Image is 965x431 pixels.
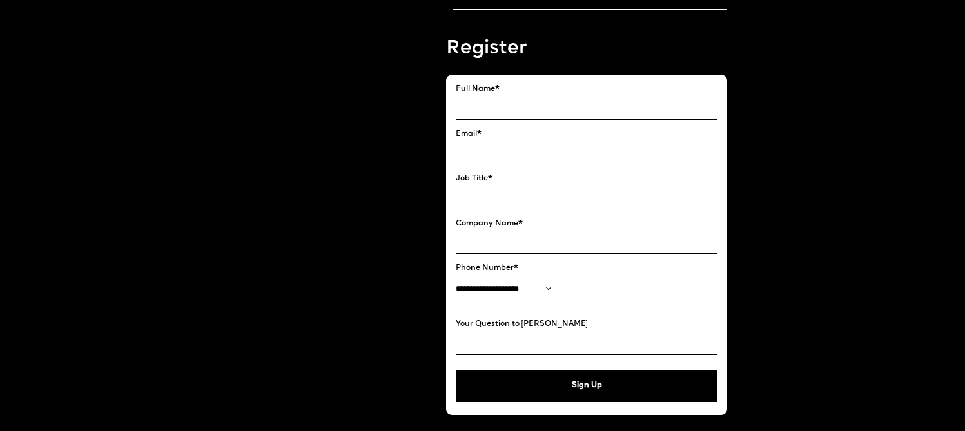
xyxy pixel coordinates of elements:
[456,219,718,228] label: Company Name
[446,35,728,62] p: Register
[456,174,718,183] label: Job Title
[456,370,718,402] button: Sign Up
[456,129,718,139] label: Email
[456,84,718,93] label: Full Name
[456,263,718,273] label: Phone Number
[456,320,718,329] label: Your Question to [PERSON_NAME]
